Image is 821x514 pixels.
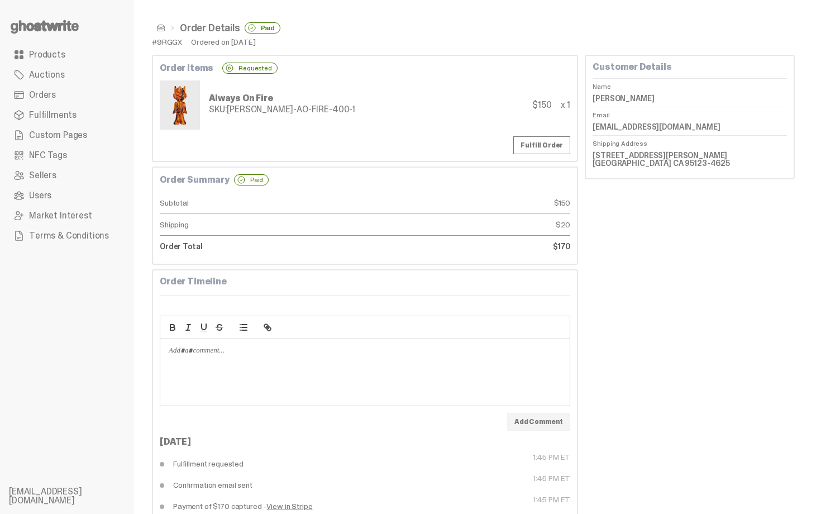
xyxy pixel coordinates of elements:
dd: [PERSON_NAME] [593,90,787,107]
a: Market Interest [9,206,125,226]
a: Products [9,45,125,65]
a: Fulfillments [9,105,125,125]
div: Paid [234,174,269,185]
a: NFC Tags [9,145,125,165]
button: underline [196,321,212,334]
img: Always-On-Fire---Website-Archive.2484X.png [162,83,198,127]
a: Custom Pages [9,125,125,145]
dd: [STREET_ADDRESS][PERSON_NAME] [GEOGRAPHIC_DATA] CA 95123-4625 [593,147,787,172]
dt: Shipping Address [593,135,787,147]
dd: [EMAIL_ADDRESS][DOMAIN_NAME] [593,118,787,135]
li: [EMAIL_ADDRESS][DOMAIN_NAME] [9,487,143,505]
a: Users [9,185,125,206]
dt: Order Total [160,236,365,257]
b: Order Summary [160,175,230,184]
b: Order Items [160,64,213,73]
dt: Name [593,78,787,90]
dd: $170 [365,236,571,257]
li: Order Details [165,22,280,34]
dd: $150 [365,192,571,214]
span: Sellers [29,171,56,180]
span: Terms & Conditions [29,231,109,240]
button: bold [165,321,180,334]
a: Auctions [9,65,125,85]
div: Ordered on [DATE] [191,38,256,46]
div: Always On Fire [209,94,355,103]
div: #9RGGX [152,38,182,46]
button: list: bullet [236,321,251,334]
span: Fulfillments [29,111,77,120]
b: Customer Details [593,61,671,73]
dd: $20 [365,214,571,236]
dd: Confirmation email sent [160,474,365,496]
span: Market Interest [29,211,92,220]
a: Terms & Conditions [9,226,125,246]
div: Requested [222,63,278,74]
dt: Shipping [160,214,365,236]
div: $150 [532,101,551,110]
dd: Fulfillment requested [160,453,365,474]
a: Fulfill Order [513,136,570,154]
dt: 1:45 PM ET [365,453,571,474]
dt: Subtotal [160,192,365,214]
span: Products [29,50,65,59]
span: NFC Tags [29,151,67,160]
span: Custom Pages [29,131,87,140]
span: Auctions [29,70,65,79]
button: strike [212,321,227,334]
a: View in Stripe [266,502,312,510]
button: link [260,321,275,334]
div: [PERSON_NAME]-AO-FIRE-400-1 [209,105,355,114]
dt: 1:45 PM ET [365,474,571,496]
span: Users [29,191,51,200]
div: Paid [245,22,280,34]
a: Orders [9,85,125,105]
dt: Email [593,107,787,118]
button: Add Comment [507,413,570,431]
a: Sellers [9,165,125,185]
div: x 1 [561,101,571,110]
span: Orders [29,91,56,99]
b: Order Timeline [160,275,227,287]
div: [DATE] [160,437,570,446]
span: SKU: [209,103,227,115]
button: italic [180,321,196,334]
